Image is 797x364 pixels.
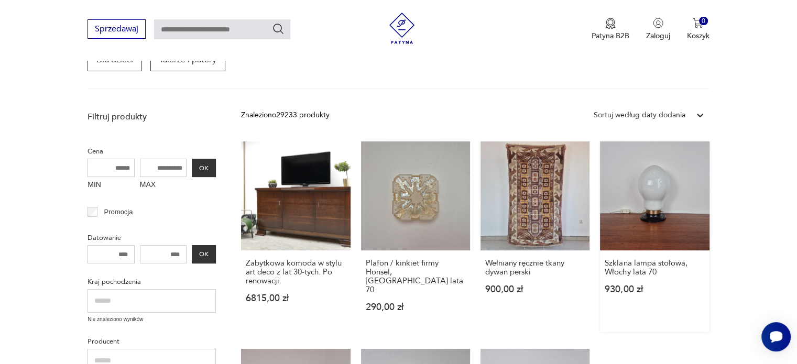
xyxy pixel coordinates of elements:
[241,141,350,332] a: Zabytkowa komoda w stylu art deco z lat 30-tych. Po renowacji.Zabytkowa komoda w stylu art deco z...
[366,259,465,294] h3: Plafon / kinkiet firmy Honsel, [GEOGRAPHIC_DATA] lata 70
[485,285,585,294] p: 900,00 zł
[600,141,709,332] a: Szklana lampa stołowa, Włochy lata 70Szklana lampa stołowa, Włochy lata 70930,00 zł
[646,18,670,41] button: Zaloguj
[88,177,135,194] label: MIN
[653,18,663,28] img: Ikonka użytkownika
[687,31,709,41] p: Koszyk
[485,259,585,277] h3: Wełniany ręcznie tkany dywan perski
[605,18,616,29] img: Ikona medalu
[88,111,216,123] p: Filtruj produkty
[88,19,146,39] button: Sprzedawaj
[88,336,216,347] p: Producent
[605,259,704,277] h3: Szklana lampa stołowa, Włochy lata 70
[592,18,629,41] a: Ikona medaluPatyna B2B
[646,31,670,41] p: Zaloguj
[366,303,465,312] p: 290,00 zł
[386,13,418,44] img: Patyna - sklep z meblami i dekoracjami vintage
[687,18,709,41] button: 0Koszyk
[192,159,216,177] button: OK
[592,31,629,41] p: Patyna B2B
[140,177,187,194] label: MAX
[246,294,345,303] p: 6815,00 zł
[272,23,285,35] button: Szukaj
[481,141,589,332] a: Wełniany ręcznie tkany dywan perskiWełniany ręcznie tkany dywan perski900,00 zł
[693,18,703,28] img: Ikona koszyka
[241,109,330,121] div: Znaleziono 29233 produkty
[605,285,704,294] p: 930,00 zł
[361,141,470,332] a: Plafon / kinkiet firmy Honsel, Niemcy lata 70Plafon / kinkiet firmy Honsel, [GEOGRAPHIC_DATA] lat...
[761,322,791,351] iframe: Smartsupp widget button
[88,146,216,157] p: Cena
[104,206,133,218] p: Promocja
[88,26,146,34] a: Sprzedawaj
[592,18,629,41] button: Patyna B2B
[246,259,345,285] h3: Zabytkowa komoda w stylu art deco z lat 30-tych. Po renowacji.
[88,232,216,244] p: Datowanie
[594,109,685,121] div: Sortuj według daty dodania
[699,17,708,26] div: 0
[88,315,216,324] p: Nie znaleziono wyników
[88,276,216,288] p: Kraj pochodzenia
[192,245,216,263] button: OK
